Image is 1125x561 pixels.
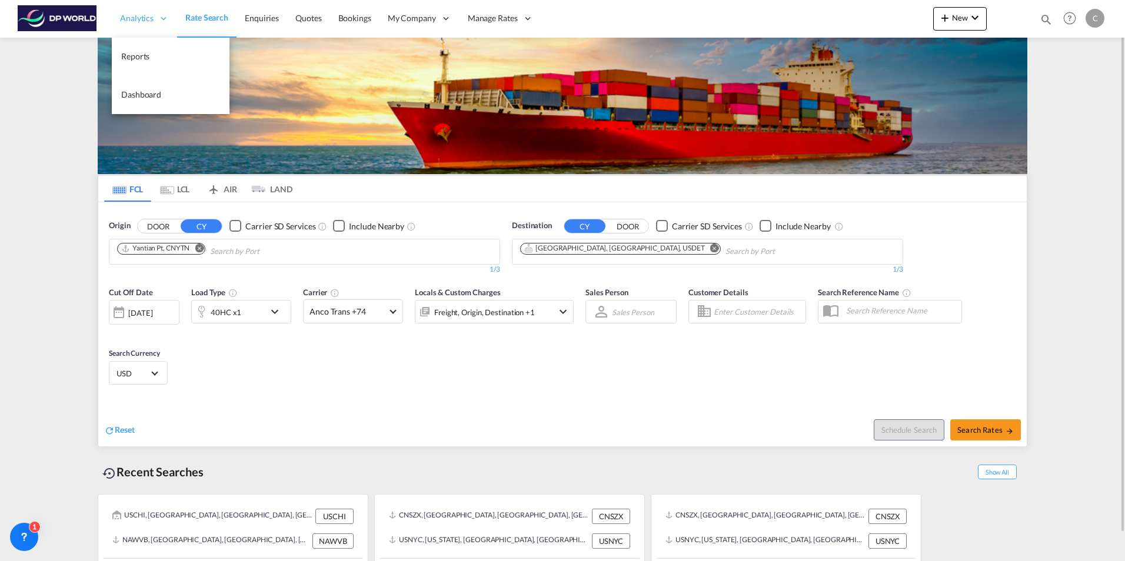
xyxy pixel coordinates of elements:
div: NAWVB [312,533,354,549]
div: Include Nearby [349,221,404,232]
button: CY [564,219,605,233]
md-select: Sales Person [611,303,655,320]
span: Cut Off Date [109,288,153,297]
span: Reports [121,51,149,61]
span: Manage Rates [468,12,518,24]
md-tab-item: AIR [198,176,245,202]
md-select: Select Currency: $ USDUnited States Dollar [115,365,161,382]
div: 1/3 [512,265,903,275]
md-icon: Unchecked: Ignores neighbouring ports when fetching rates.Checked : Includes neighbouring ports w... [834,222,844,231]
div: Freight Origin Destination Dock Stuffingicon-chevron-down [415,300,574,323]
md-icon: icon-backup-restore [102,466,117,480]
span: Dashboard [121,89,161,99]
div: icon-magnify [1040,13,1053,31]
md-icon: Unchecked: Ignores neighbouring ports when fetching rates.Checked : Includes neighbouring ports w... [407,222,416,231]
div: Carrier SD Services [245,221,315,232]
span: Help [1060,8,1080,28]
md-icon: icon-refresh [104,425,115,436]
span: New [938,13,982,22]
md-icon: icon-airplane [207,182,221,191]
md-icon: icon-arrow-right [1006,427,1014,435]
md-icon: icon-chevron-down [968,11,982,25]
button: CY [181,219,222,233]
md-icon: icon-chevron-down [268,305,288,319]
span: Rate Search [185,12,228,22]
button: Remove [703,243,720,255]
button: DOOR [607,219,648,233]
span: Bookings [338,13,371,23]
div: USNYC, New York, NY, United States, North America, Americas [389,533,589,549]
div: Help [1060,8,1086,29]
md-pagination-wrapper: Use the left and right arrow keys to navigate between tabs [104,176,292,202]
md-icon: icon-information-outline [228,288,238,298]
span: Destination [512,220,552,232]
div: USNYC [592,533,630,549]
div: USCHI, Chicago, IL, United States, North America, Americas [112,509,312,524]
img: LCL+%26+FCL+BACKGROUND.png [98,38,1027,174]
div: C [1086,9,1104,28]
span: USD [117,368,149,379]
span: Search Rates [957,425,1014,435]
span: Search Currency [109,349,160,358]
div: Press delete to remove this chip. [524,243,707,253]
span: Customer Details [688,288,748,297]
a: Reports [112,38,229,76]
md-datepicker: Select [109,323,118,339]
span: Reset [115,425,135,435]
div: Freight Origin Destination Dock Stuffing [434,304,535,320]
img: c08ca190194411f088ed0f3ba295208c.png [18,5,97,32]
div: [DATE] [128,308,152,318]
span: Origin [109,220,130,232]
div: Recent Searches [98,459,208,485]
div: 1/3 [109,265,500,275]
button: Search Ratesicon-arrow-right [950,419,1021,440]
div: 40HC x1 [211,304,241,320]
md-icon: Your search will be saved by the below given name [902,288,911,298]
span: My Company [388,12,436,24]
div: Detroit, MI, USDET [524,243,705,253]
div: USCHI [315,509,354,524]
span: Carrier [303,288,340,297]
span: Search Reference Name [818,288,911,297]
div: CNSZX, Shenzhen, China, Greater China & Far East Asia, Asia Pacific [665,509,866,524]
a: Dashboard [112,76,229,114]
md-chips-wrap: Chips container. Use arrow keys to select chips. [115,239,327,261]
div: NAWVB, Walvis Bay, Namibia, Southern Africa, Africa [112,533,309,549]
md-icon: icon-magnify [1040,13,1053,26]
span: Load Type [191,288,238,297]
div: icon-refreshReset [104,424,135,437]
md-checkbox: Checkbox No Ink [760,220,831,232]
div: CNSZX [868,509,907,524]
div: Carrier SD Services [672,221,742,232]
button: icon-plus 400-fgNewicon-chevron-down [933,7,987,31]
button: Note: By default Schedule search will only considerorigin ports, destination ports and cut off da... [874,419,944,440]
button: DOOR [138,219,179,233]
span: Sales Person [585,288,628,297]
span: Locals & Custom Charges [415,288,501,297]
span: Show All [978,465,1017,479]
span: Anco Trans +74 [309,306,386,318]
md-tab-item: FCL [104,176,151,202]
md-checkbox: Checkbox No Ink [229,220,315,232]
div: Yantian Pt, CNYTN [121,243,189,253]
div: USNYC [868,533,907,549]
input: Search Reference Name [840,302,961,319]
md-icon: The selected Trucker/Carrierwill be displayed in the rate results If the rates are from another f... [330,288,340,298]
span: Enquiries [245,13,279,23]
input: Chips input. [725,242,837,261]
md-checkbox: Checkbox No Ink [656,220,742,232]
div: Press delete to remove this chip. [121,243,192,253]
md-tab-item: LAND [245,176,292,202]
md-icon: icon-chevron-down [556,305,570,319]
div: CNSZX [592,509,630,524]
div: Include Nearby [775,221,831,232]
md-icon: icon-plus 400-fg [938,11,952,25]
md-checkbox: Checkbox No Ink [333,220,404,232]
div: CNSZX, Shenzhen, China, Greater China & Far East Asia, Asia Pacific [389,509,589,524]
div: 40HC x1icon-chevron-down [191,300,291,323]
md-tab-item: LCL [151,176,198,202]
input: Enter Customer Details [714,303,802,320]
div: [DATE] [109,300,179,325]
div: OriginDOOR CY Checkbox No InkUnchecked: Search for CY (Container Yard) services for all selected ... [98,202,1027,446]
button: Remove [187,243,205,255]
